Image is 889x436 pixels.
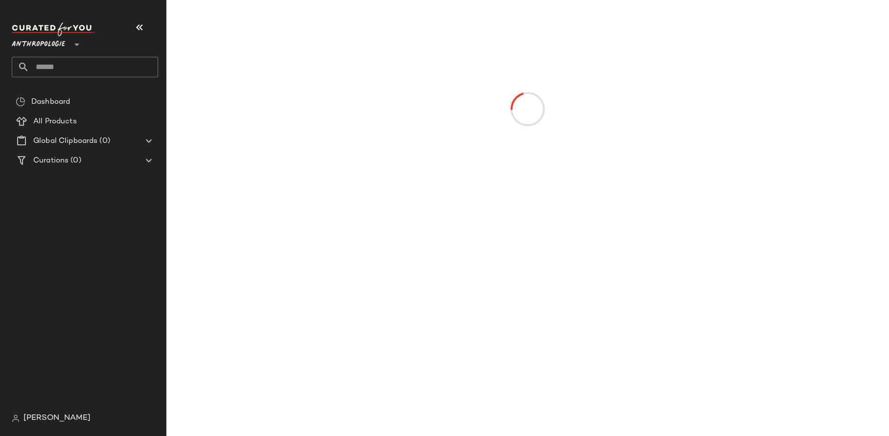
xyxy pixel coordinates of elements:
span: Anthropologie [12,33,65,51]
span: [PERSON_NAME] [23,413,91,424]
span: Global Clipboards [33,136,97,147]
img: svg%3e [12,414,20,422]
span: (0) [97,136,110,147]
span: All Products [33,116,77,127]
img: svg%3e [16,97,25,107]
span: Curations [33,155,69,166]
span: Dashboard [31,96,70,108]
span: (0) [69,155,81,166]
img: cfy_white_logo.C9jOOHJF.svg [12,23,95,36]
